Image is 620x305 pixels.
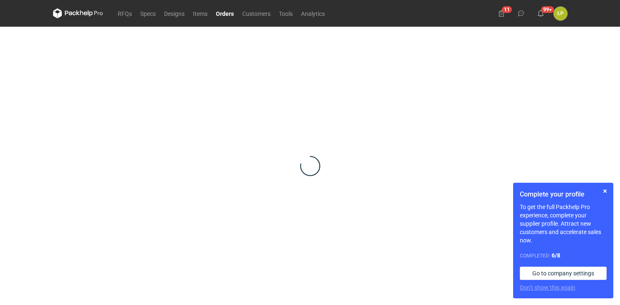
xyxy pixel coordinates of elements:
button: 11 [495,7,508,20]
a: RFQs [114,8,136,18]
a: Analytics [297,8,329,18]
button: Skip for now [600,186,610,196]
a: Tools [275,8,297,18]
div: Łukasz Postawa [554,7,567,20]
a: Specs [136,8,160,18]
p: To get the full Packhelp Pro experience, complete your supplier profile. Attract new customers an... [520,203,607,245]
div: Completed: [520,251,607,260]
strong: 6 / 8 [552,252,560,259]
button: Don’t show this again [520,283,575,292]
h1: Complete your profile [520,189,607,199]
svg: Packhelp Pro [53,8,103,18]
button: ŁP [554,7,567,20]
a: Orders [212,8,238,18]
a: Customers [238,8,275,18]
a: Items [189,8,212,18]
a: Designs [160,8,189,18]
button: 99+ [534,7,547,20]
a: Go to company settings [520,267,607,280]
